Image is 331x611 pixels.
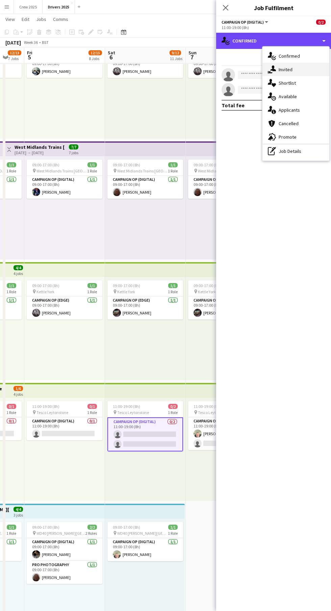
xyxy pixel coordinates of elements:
app-card-role: Campaign Op (Digital)1/109:00-17:00 (8h)[PERSON_NAME] [188,55,264,78]
div: Total fee [222,102,245,109]
span: West Midlands Trains [GEOGRAPHIC_DATA] [117,168,168,173]
a: Edit [19,15,32,24]
div: 8 Jobs [89,56,102,61]
app-job-card: 11:00-19:00 (8h)1/2 Tesco Leytonstone1 RoleCampaign Op (Digital)1/211:00-19:00 (8h)[PERSON_NAME] [188,401,264,450]
span: 1 Role [87,168,97,173]
app-job-card: 09:00-17:00 (8h)1/1 West Midlands Trains [GEOGRAPHIC_DATA]1 RoleCampaign Op (Digital)1/109:00-17:... [188,160,264,199]
span: 12/15 [88,50,102,55]
div: Promote [262,130,329,144]
div: 4 jobs [14,391,23,397]
app-job-card: 09:00-17:00 (8h)1/1 Kettle York1 RoleCampaign Op (Edge)1/109:00-17:00 (8h)[PERSON_NAME] [107,280,183,320]
span: Sat [108,50,115,56]
span: 1 Role [87,289,97,294]
span: 1/6 [14,386,23,391]
span: 4/4 [14,507,23,512]
span: Comms [53,16,68,22]
span: 09:00-17:00 (8h) [113,162,140,167]
span: Edit [22,16,29,22]
app-job-card: 09:00-17:00 (8h)1/1 West Midlands Trains [GEOGRAPHIC_DATA]1 RoleCampaign Op (Digital)1/109:00-17:... [27,160,102,199]
a: View [3,15,18,24]
app-job-card: 09:00-17:00 (8h)1/1 Kettle York1 RoleCampaign Op (Edge)1/109:00-17:00 (8h)[PERSON_NAME] [188,280,264,320]
app-job-card: 09:00-17:00 (8h)1/1 WD40 [PERSON_NAME][GEOGRAPHIC_DATA]1 RoleCampaign Op (Digital)1/109:00-17:00 ... [107,522,183,561]
app-job-card: 09:00-17:00 (8h)1/1 West Midlands Trains [GEOGRAPHIC_DATA]1 RoleCampaign Op (Digital)1/109:00-17:... [107,160,183,199]
span: 1/1 [168,283,178,288]
span: Kettle York [117,289,135,294]
span: 11:00-19:00 (8h) [32,404,59,409]
div: 11 Jobs [170,56,182,61]
app-card-role: Campaign Op (Digital)1/109:00-17:00 (8h)[PERSON_NAME] [27,176,102,199]
app-card-role: Campaign Op (Edge)1/109:00-17:00 (8h)[PERSON_NAME] [27,297,102,320]
span: 09:00-17:00 (8h) [113,283,140,288]
span: 1 Role [6,168,16,173]
app-card-role: Pro Photography1/109:00-17:00 (8h)[PERSON_NAME] [27,561,102,584]
app-job-card: 11:00-19:00 (8h)0/1 Tesco Leytonstone1 RoleCampaign Op (Digital)0/111:00-19:00 (8h) [27,401,102,440]
span: 1/1 [168,525,178,530]
span: 1/1 [168,162,178,167]
span: 1 Role [6,289,16,294]
span: 1 Role [168,168,178,173]
app-card-role: Campaign Op (Digital)1/109:00-17:00 (8h)[PERSON_NAME] [188,176,264,199]
span: 1/1 [87,162,97,167]
span: 1 Role [168,289,178,294]
span: 1 Role [87,410,97,415]
span: Campaign Op (Digital) [222,20,264,25]
span: 09:00-17:00 (8h) [194,162,221,167]
app-job-card: 11:00-19:00 (8h)0/2 Tesco Leytonstone1 RoleCampaign Op (Digital)0/211:00-19:00 (8h) [107,401,183,451]
span: 09:00-17:00 (8h) [32,162,59,167]
span: 1/1 [7,283,16,288]
span: 09:00-17:00 (8h) [113,525,140,530]
span: 7 [187,53,197,61]
span: 9/12 [170,50,181,55]
app-card-role: Campaign Op (Digital)1/109:00-17:00 (8h)[PERSON_NAME] [107,538,183,561]
span: Tesco Leytonstone [117,410,149,415]
app-card-role: Campaign Op (Digital)0/211:00-19:00 (8h) [107,417,183,451]
h3: West Midlands Trains [GEOGRAPHIC_DATA] [15,144,65,150]
span: 2 Roles [85,531,97,536]
div: Cancelled [262,117,329,130]
span: 1 Role [6,531,16,536]
div: 4 jobs [14,270,23,276]
span: 6 [107,53,115,61]
div: [DATE] [5,39,21,46]
app-card-role: Campaign Op (Digital)1/109:00-17:00 (8h)[PERSON_NAME] [27,55,102,78]
span: 11:00-19:00 (8h) [113,404,140,409]
div: Applicants [262,103,329,117]
span: 1 Role [168,410,178,415]
span: 5 [26,53,32,61]
span: 09:00-17:00 (8h) [32,525,59,530]
div: Shortlist [262,76,329,90]
span: Week 36 [22,40,39,45]
span: 2/2 [87,525,97,530]
span: 0/1 [87,404,97,409]
span: Sun [188,50,197,56]
span: WD40 [PERSON_NAME][GEOGRAPHIC_DATA] [36,531,85,536]
span: Tesco Leytonstone [36,410,68,415]
span: 1/1 [7,162,16,167]
span: 7/7 [69,144,78,149]
a: Comms [50,15,71,24]
span: 09:00-17:00 (8h) [32,283,59,288]
app-card-role: Campaign Op (Digital)1/109:00-17:00 (8h)[PERSON_NAME] [107,176,183,199]
span: Fri [27,50,32,56]
span: 11:00-19:00 (8h) [194,404,221,409]
button: Campaign Op (Digital) [222,20,269,25]
div: Available [262,90,329,103]
span: 0/2 [168,404,178,409]
div: 09:00-17:00 (8h)2/2 WD40 [PERSON_NAME][GEOGRAPHIC_DATA]2 RolesCampaign Op (Digital)1/109:00-17:00... [27,522,102,584]
span: Jobs [36,16,46,22]
app-card-role: Campaign Op (Digital)1/211:00-19:00 (8h)[PERSON_NAME] [188,417,264,450]
span: 09:00-17:00 (8h) [194,283,221,288]
div: 11:00-19:00 (8h) [222,25,326,30]
span: 0/2 [316,20,326,25]
span: 12/13 [8,50,21,55]
app-card-role: Campaign Op (Digital)1/109:00-17:00 (8h)[PERSON_NAME] [27,538,102,561]
h3: Job Fulfilment [216,3,331,12]
span: 4/4 [14,265,23,270]
div: Job Details [262,144,329,158]
div: 7 Jobs [8,56,21,61]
